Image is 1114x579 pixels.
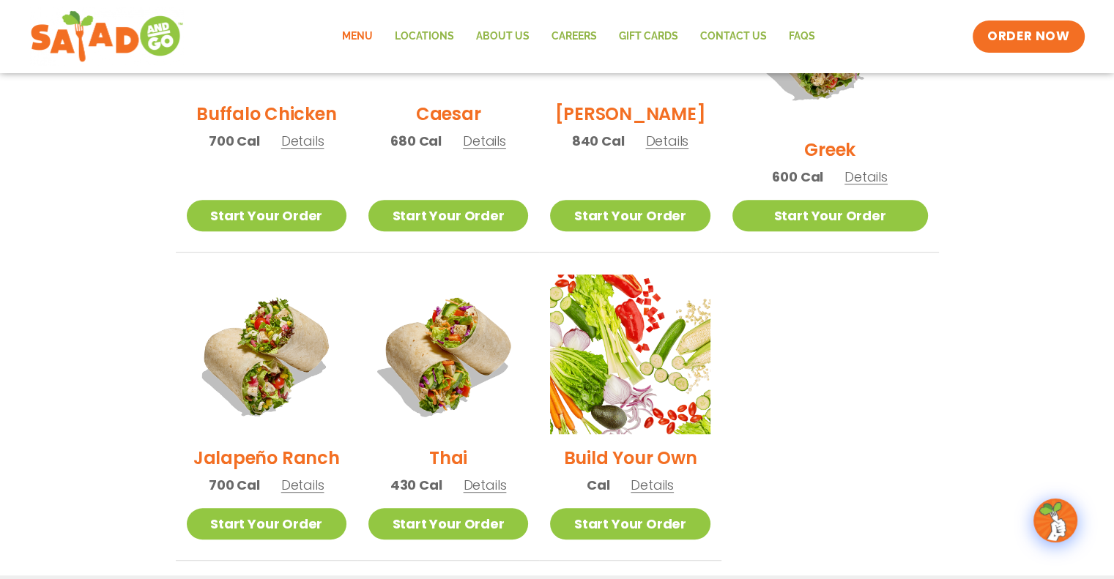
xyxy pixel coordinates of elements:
[187,274,346,434] img: Product photo for Jalapeño Ranch Wrap
[463,132,506,150] span: Details
[987,28,1069,45] span: ORDER NOW
[331,20,384,53] a: Menu
[464,476,507,494] span: Details
[390,131,442,151] span: 680 Cal
[554,101,705,127] h2: [PERSON_NAME]
[550,274,710,434] img: Product photo for Build Your Own
[331,20,826,53] nav: Menu
[30,7,185,66] img: new-SAG-logo-768×292
[281,132,324,150] span: Details
[844,168,888,186] span: Details
[187,200,346,231] a: Start Your Order
[645,132,688,150] span: Details
[416,101,481,127] h2: Caesar
[187,508,346,539] a: Start Your Order
[732,200,928,231] a: Start Your Order
[209,475,260,495] span: 700 Cal
[550,200,710,231] a: Start Your Order
[541,20,608,53] a: Careers
[465,20,541,53] a: About Us
[281,476,324,494] span: Details
[368,200,528,231] a: Start Your Order
[368,274,528,434] img: Product photo for Thai Wrap
[572,131,625,151] span: 840 Cal
[772,167,823,187] span: 600 Cal
[631,476,674,494] span: Details
[550,508,710,539] a: Start Your Order
[429,445,467,471] h2: Thai
[368,508,528,539] a: Start Your Order
[608,20,689,53] a: GIFT CARDS
[689,20,778,53] a: Contact Us
[384,20,465,53] a: Locations
[587,475,609,495] span: Cal
[1035,500,1076,541] img: wpChatIcon
[804,137,855,163] h2: Greek
[973,20,1084,53] a: ORDER NOW
[564,445,697,471] h2: Build Your Own
[196,101,336,127] h2: Buffalo Chicken
[193,445,340,471] h2: Jalapeño Ranch
[778,20,826,53] a: FAQs
[390,475,442,495] span: 430 Cal
[209,131,260,151] span: 700 Cal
